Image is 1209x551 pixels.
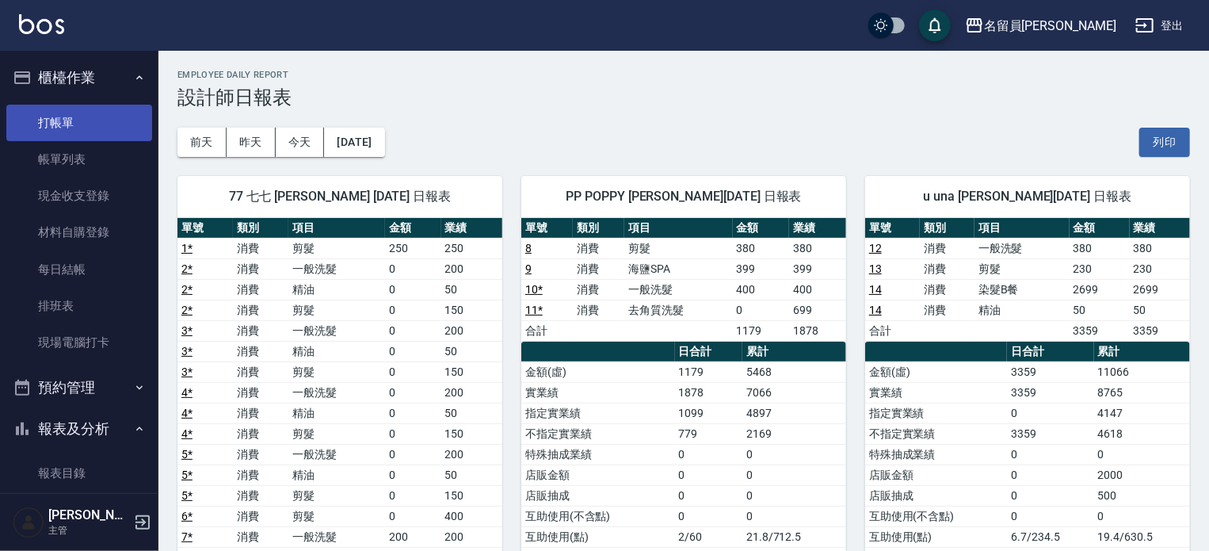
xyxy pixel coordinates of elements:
[675,444,742,465] td: 0
[177,218,233,239] th: 單號
[733,320,790,341] td: 1179
[1070,279,1130,300] td: 2699
[1094,342,1190,362] th: 累計
[6,408,152,450] button: 報表及分析
[441,362,503,382] td: 150
[974,218,1070,239] th: 項目
[521,218,573,239] th: 單號
[1094,526,1190,547] td: 19.4/630.5
[869,242,882,254] a: 12
[441,526,503,547] td: 200
[1094,506,1190,526] td: 0
[573,258,624,279] td: 消費
[742,485,846,506] td: 0
[865,485,1007,506] td: 店販抽成
[869,283,882,296] a: 14
[525,262,532,275] a: 9
[6,178,152,214] a: 現金收支登錄
[1007,382,1093,403] td: 3359
[233,382,288,403] td: 消費
[789,300,846,320] td: 699
[789,258,846,279] td: 399
[675,403,742,423] td: 1099
[525,242,532,254] a: 8
[865,320,920,341] td: 合計
[521,403,675,423] td: 指定實業績
[624,279,733,300] td: 一般洗髮
[1007,485,1093,506] td: 0
[865,506,1007,526] td: 互助使用(不含點)
[675,506,742,526] td: 0
[1139,128,1190,157] button: 列印
[233,403,288,423] td: 消費
[48,507,129,523] h5: [PERSON_NAME]
[288,218,385,239] th: 項目
[742,382,846,403] td: 7066
[441,238,503,258] td: 250
[733,218,790,239] th: 金額
[324,128,384,157] button: [DATE]
[920,258,974,279] td: 消費
[385,320,441,341] td: 0
[48,523,129,538] p: 主管
[6,57,152,98] button: 櫃檯作業
[624,258,733,279] td: 海鹽SPA
[441,423,503,444] td: 150
[540,189,827,205] span: PP POPPY [PERSON_NAME][DATE] 日報表
[1007,465,1093,485] td: 0
[675,382,742,403] td: 1878
[385,465,441,485] td: 0
[974,279,1070,300] td: 染髮B餐
[624,300,733,320] td: 去角質洗髮
[919,10,951,41] button: save
[1094,485,1190,506] td: 500
[288,423,385,444] td: 剪髮
[441,465,503,485] td: 50
[789,218,846,239] th: 業績
[196,189,483,205] span: 77 七七 [PERSON_NAME] [DATE] 日報表
[385,238,441,258] td: 250
[573,238,624,258] td: 消費
[959,10,1123,42] button: 名留員[PERSON_NAME]
[1130,300,1190,320] td: 50
[288,300,385,320] td: 剪髮
[675,526,742,547] td: 2/60
[1094,403,1190,423] td: 4147
[1007,423,1093,444] td: 3359
[385,485,441,506] td: 0
[675,362,742,382] td: 1179
[521,444,675,465] td: 特殊抽成業績
[1070,258,1130,279] td: 230
[1007,444,1093,465] td: 0
[675,485,742,506] td: 0
[1007,362,1093,382] td: 3359
[920,300,974,320] td: 消費
[233,362,288,382] td: 消費
[288,320,385,341] td: 一般洗髮
[675,465,742,485] td: 0
[920,279,974,300] td: 消費
[1070,300,1130,320] td: 50
[920,218,974,239] th: 類別
[6,455,152,492] a: 報表目錄
[1130,279,1190,300] td: 2699
[19,14,64,34] img: Logo
[6,214,152,251] a: 材料自購登錄
[233,485,288,506] td: 消費
[177,86,1190,109] h3: 設計師日報表
[233,423,288,444] td: 消費
[1094,382,1190,403] td: 8765
[884,189,1171,205] span: u una [PERSON_NAME][DATE] 日報表
[385,279,441,300] td: 0
[675,342,742,362] th: 日合計
[233,218,288,239] th: 類別
[742,362,846,382] td: 5468
[742,444,846,465] td: 0
[441,382,503,403] td: 200
[6,251,152,288] a: 每日結帳
[742,403,846,423] td: 4897
[1130,238,1190,258] td: 380
[865,423,1007,444] td: 不指定實業績
[742,342,846,362] th: 累計
[742,506,846,526] td: 0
